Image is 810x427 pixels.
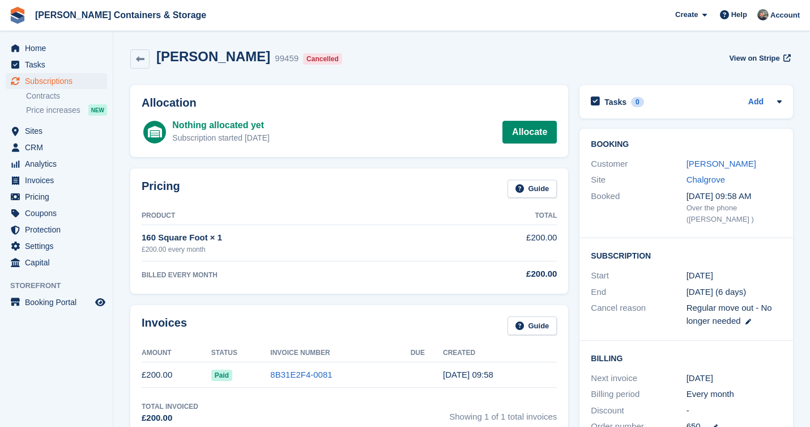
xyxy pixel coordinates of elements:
[687,202,782,225] div: Over the phone ([PERSON_NAME] )
[25,205,93,221] span: Coupons
[508,180,557,198] a: Guide
[6,205,107,221] a: menu
[156,49,270,64] h2: [PERSON_NAME]
[591,174,686,187] div: Site
[770,10,800,21] span: Account
[442,225,557,261] td: £200.00
[142,207,442,225] th: Product
[142,180,180,198] h2: Pricing
[88,104,107,116] div: NEW
[6,189,107,205] a: menu
[687,404,782,417] div: -
[6,255,107,270] a: menu
[26,104,107,116] a: Price increases NEW
[6,172,107,188] a: menu
[25,123,93,139] span: Sites
[675,9,698,20] span: Create
[6,73,107,89] a: menu
[687,190,782,203] div: [DATE] 09:58 AM
[10,280,113,291] span: Storefront
[508,316,557,335] a: Guide
[591,250,782,261] h2: Subscription
[411,344,443,362] th: Due
[142,244,442,255] div: £200.00 every month
[93,295,107,309] a: Preview store
[443,370,493,379] time: 2025-08-01 08:58:39 UTC
[270,344,410,362] th: Invoice Number
[442,268,557,281] div: £200.00
[591,140,782,149] h2: Booking
[6,294,107,310] a: menu
[142,412,198,425] div: £200.00
[449,401,557,425] span: Showing 1 of 1 total invoices
[6,57,107,73] a: menu
[142,344,211,362] th: Amount
[211,344,271,362] th: Status
[6,238,107,254] a: menu
[26,91,107,102] a: Contracts
[275,52,299,65] div: 99459
[25,222,93,238] span: Protection
[25,139,93,155] span: CRM
[25,73,93,89] span: Subscriptions
[591,372,686,385] div: Next invoice
[591,404,686,417] div: Discount
[25,57,93,73] span: Tasks
[591,388,686,401] div: Billing period
[25,238,93,254] span: Settings
[591,190,686,225] div: Booked
[25,294,93,310] span: Booking Portal
[591,286,686,299] div: End
[31,6,211,24] a: [PERSON_NAME] Containers & Storage
[211,370,232,381] span: Paid
[687,175,725,184] a: Chalgrove
[442,207,557,225] th: Total
[731,9,747,20] span: Help
[6,156,107,172] a: menu
[591,352,782,363] h2: Billing
[687,372,782,385] div: [DATE]
[687,287,747,297] span: [DATE] (6 days)
[25,40,93,56] span: Home
[6,123,107,139] a: menu
[142,231,442,244] div: 160 Square Foot × 1
[687,388,782,401] div: Every month
[502,121,557,143] a: Allocate
[729,53,779,64] span: View on Stripe
[142,362,211,388] td: £200.00
[687,303,772,325] span: Regular move out - No longer needed
[757,9,769,20] img: Adam Greenhalgh
[142,316,187,335] h2: Invoices
[142,270,442,280] div: BILLED EVERY MONTH
[6,222,107,238] a: menu
[687,269,713,282] time: 2025-07-31 23:00:00 UTC
[591,302,686,327] div: Cancel reason
[25,156,93,172] span: Analytics
[687,159,756,168] a: [PERSON_NAME]
[142,96,557,109] h2: Allocation
[142,401,198,412] div: Total Invoiced
[6,139,107,155] a: menu
[25,255,93,270] span: Capital
[303,53,342,65] div: Cancelled
[604,97,626,107] h2: Tasks
[25,172,93,188] span: Invoices
[172,132,270,144] div: Subscription started [DATE]
[443,344,557,362] th: Created
[591,158,686,171] div: Customer
[631,97,644,107] div: 0
[172,119,270,132] div: Nothing allocated yet
[270,370,332,379] a: 8B31E2F4-0081
[6,40,107,56] a: menu
[591,269,686,282] div: Start
[9,7,26,24] img: stora-icon-8386f47178a22dfd0bd8f6a31ec36ba5ce8667c1dd55bd0f319d3a0aa187defe.svg
[724,49,793,67] a: View on Stripe
[25,189,93,205] span: Pricing
[748,96,764,109] a: Add
[26,105,80,116] span: Price increases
